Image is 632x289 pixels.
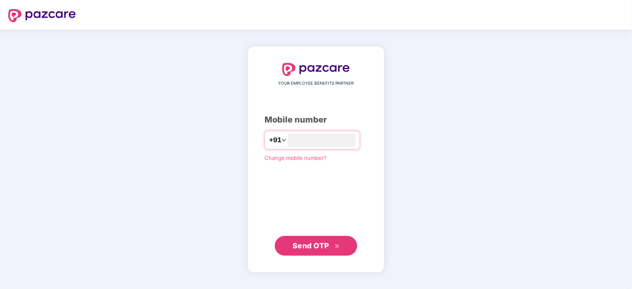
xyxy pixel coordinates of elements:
[335,244,340,249] span: double-right
[265,113,367,126] div: Mobile number
[282,63,350,76] img: logo
[275,236,357,256] button: Send OTPdouble-right
[8,9,76,22] img: logo
[269,135,281,145] span: +91
[293,241,329,250] span: Send OTP
[279,80,354,87] span: YOUR EMPLOYEE BENEFITS PARTNER
[265,155,327,161] a: Change mobile number?
[281,138,286,143] span: down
